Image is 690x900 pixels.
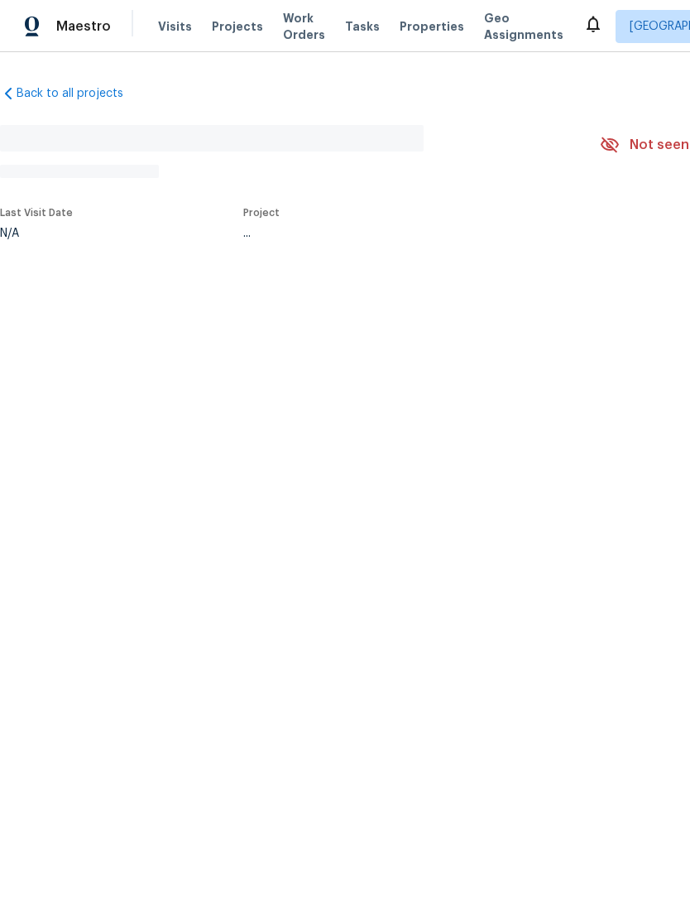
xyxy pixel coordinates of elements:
[484,10,563,43] span: Geo Assignments
[158,18,192,35] span: Visits
[345,21,380,32] span: Tasks
[243,208,280,218] span: Project
[243,228,561,239] div: ...
[212,18,263,35] span: Projects
[400,18,464,35] span: Properties
[56,18,111,35] span: Maestro
[283,10,325,43] span: Work Orders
